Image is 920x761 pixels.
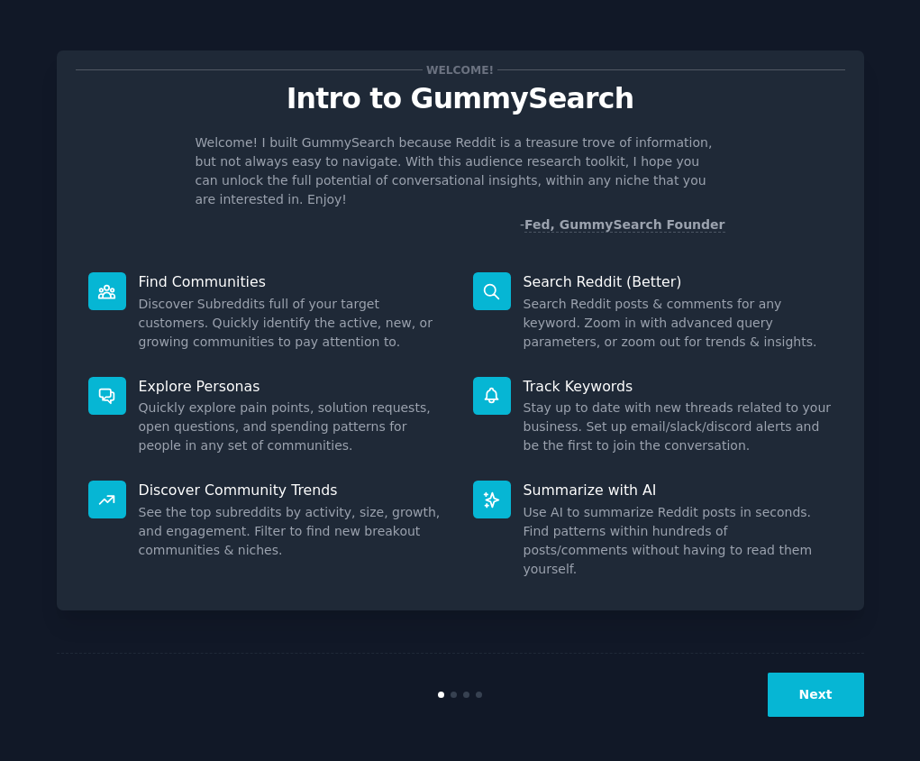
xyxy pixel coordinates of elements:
[139,295,448,352] dd: Discover Subreddits full of your target customers. Quickly identify the active, new, or growing c...
[524,481,833,500] p: Summarize with AI
[524,377,833,396] p: Track Keywords
[524,295,833,352] dd: Search Reddit posts & comments for any keyword. Zoom in with advanced query parameters, or zoom o...
[196,133,725,209] p: Welcome! I built GummySearch because Reddit is a treasure trove of information, but not always ea...
[423,60,496,79] span: Welcome!
[139,377,448,396] p: Explore Personas
[524,272,833,291] p: Search Reddit (Better)
[524,399,833,455] dd: Stay up to date with new threads related to your business. Set up email/slack/discord alerts and ...
[520,215,725,234] div: -
[139,272,448,291] p: Find Communities
[524,503,833,579] dd: Use AI to summarize Reddit posts in seconds. Find patterns within hundreds of posts/comments with...
[76,83,845,115] p: Intro to GummySearch
[524,217,725,233] a: Fed, GummySearch Founder
[768,673,864,717] button: Next
[139,503,448,560] dd: See the top subreddits by activity, size, growth, and engagement. Filter to find new breakout com...
[139,481,448,500] p: Discover Community Trends
[139,399,448,455] dd: Quickly explore pain points, solution requests, open questions, and spending patterns for people ...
